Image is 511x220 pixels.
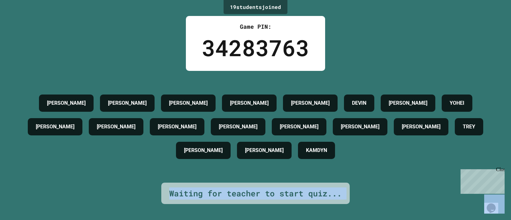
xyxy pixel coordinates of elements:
[245,147,284,154] h4: [PERSON_NAME]
[108,99,147,107] h4: [PERSON_NAME]
[291,99,330,107] h4: [PERSON_NAME]
[184,147,223,154] h4: [PERSON_NAME]
[458,167,505,194] iframe: chat widget
[352,99,366,107] h4: DEVIN
[463,123,475,131] h4: TREY
[36,123,74,131] h4: [PERSON_NAME]
[169,187,342,200] div: Waiting for teacher to start quiz...
[202,22,309,31] div: Game PIN:
[306,147,327,154] h4: KAMDYN
[3,3,44,41] div: Chat with us now!Close
[341,123,379,131] h4: [PERSON_NAME]
[450,99,464,107] h4: YOHEI
[202,31,309,64] div: 34283763
[97,123,135,131] h4: [PERSON_NAME]
[47,99,86,107] h4: [PERSON_NAME]
[280,123,318,131] h4: [PERSON_NAME]
[158,123,196,131] h4: [PERSON_NAME]
[389,99,427,107] h4: [PERSON_NAME]
[169,99,208,107] h4: [PERSON_NAME]
[219,123,257,131] h4: [PERSON_NAME]
[402,123,440,131] h4: [PERSON_NAME]
[230,99,269,107] h4: [PERSON_NAME]
[484,194,505,214] iframe: chat widget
